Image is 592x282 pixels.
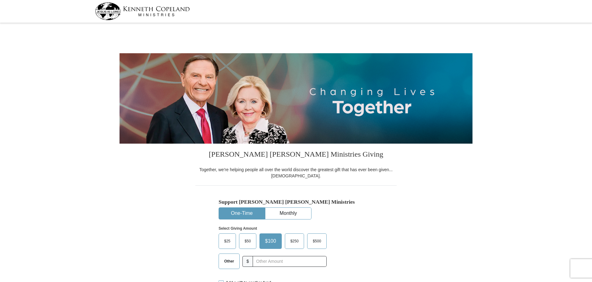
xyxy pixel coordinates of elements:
div: Together, we're helping people all over the world discover the greatest gift that has ever been g... [195,167,397,179]
span: $100 [262,236,279,246]
img: kcm-header-logo.svg [95,2,190,20]
span: $50 [242,236,254,246]
span: $ [242,256,253,267]
button: Monthly [265,208,311,219]
span: $25 [221,236,233,246]
strong: Select Giving Amount [219,226,257,231]
input: Other Amount [253,256,327,267]
span: Other [221,257,237,266]
button: One-Time [219,208,265,219]
span: $250 [287,236,302,246]
h3: [PERSON_NAME] [PERSON_NAME] Ministries Giving [195,144,397,167]
span: $500 [310,236,324,246]
h5: Support [PERSON_NAME] [PERSON_NAME] Ministries [219,199,373,205]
